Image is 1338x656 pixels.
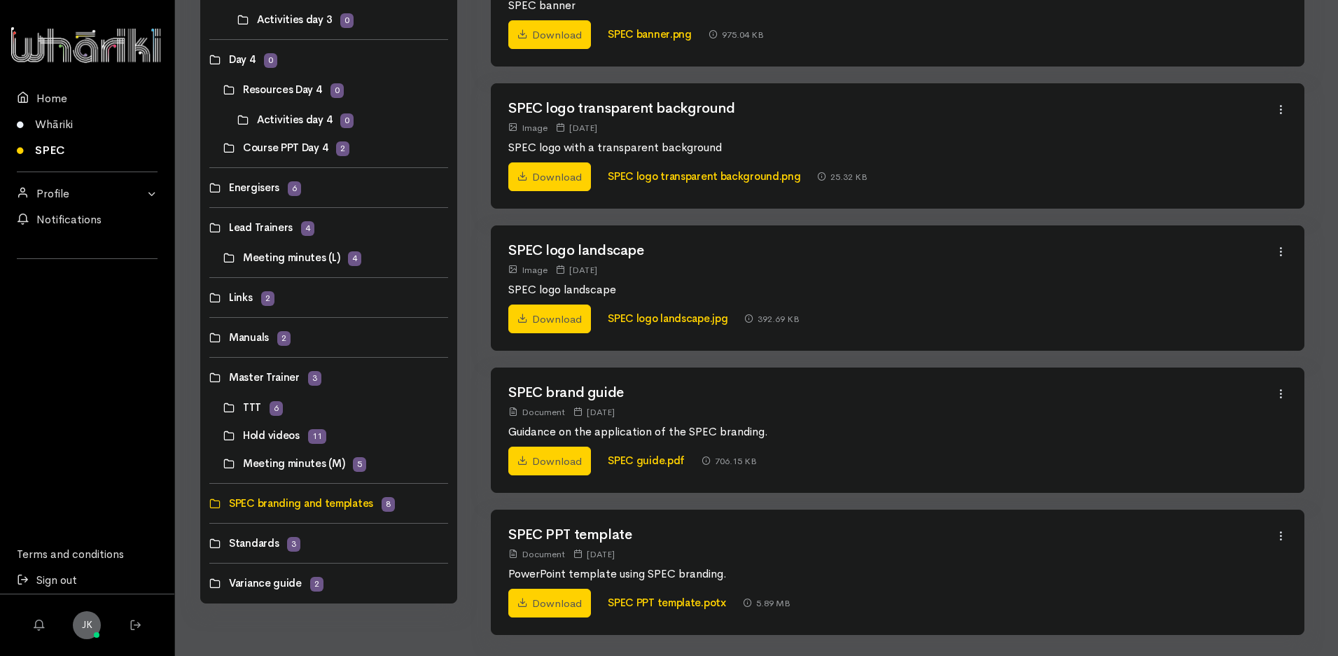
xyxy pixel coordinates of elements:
[608,169,800,183] a: SPEC logo transparent background.png
[702,454,757,468] div: 706.15 KB
[608,27,692,41] a: SPEC banner.png
[60,267,116,284] iframe: LinkedIn Embedded Content
[508,447,591,476] a: Download
[508,101,1275,116] h2: SPEC logo transparent background
[608,312,727,325] a: SPEC logo landscape.jpg
[556,120,597,135] div: [DATE]
[508,566,1275,582] p: PowerPoint template using SPEC branding.
[508,405,565,419] div: Document
[508,20,591,50] a: Download
[744,312,800,326] div: 392.69 KB
[508,305,591,334] a: Download
[508,243,1275,258] h2: SPEC logo landscape
[508,139,1275,156] p: SPEC logo with a transparent background
[817,169,867,184] div: 25.32 KB
[508,385,1275,400] h2: SPEC brand guide
[508,281,1275,298] p: SPEC logo landscape
[508,589,591,618] a: Download
[508,547,565,561] div: Document
[73,611,101,639] a: JK
[573,405,615,419] div: [DATE]
[573,547,615,561] div: [DATE]
[608,454,685,467] a: SPEC guide.pdf
[508,263,548,277] div: Image
[508,527,1275,543] h2: SPEC PPT template
[608,596,725,609] a: SPEC PPT template.potx
[709,27,764,42] div: 975.04 KB
[508,120,548,135] div: Image
[17,267,158,301] div: Follow us on LinkedIn
[743,596,790,610] div: 5.89 MB
[508,162,591,192] a: Download
[508,424,1275,440] p: Guidance on the application of the SPEC branding.
[556,263,597,277] div: [DATE]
